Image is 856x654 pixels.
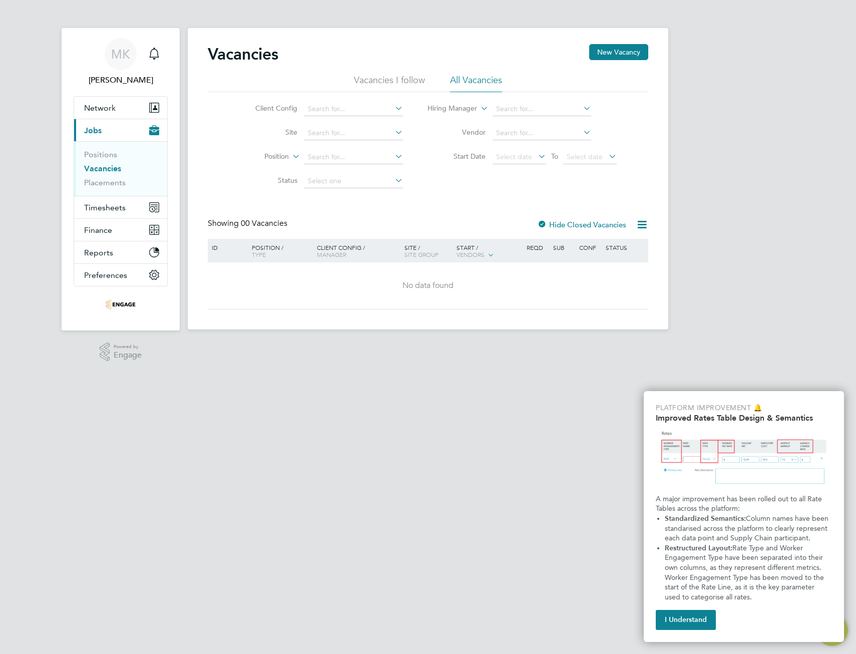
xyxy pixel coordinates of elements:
[252,250,266,258] span: Type
[551,239,577,256] div: Sub
[111,48,130,61] span: MK
[74,38,168,86] a: Go to account details
[208,218,289,229] div: Showing
[589,44,648,60] button: New Vacancy
[404,250,439,258] span: Site Group
[656,427,832,490] img: Updated Rates Table Design & Semantics
[496,152,532,161] span: Select date
[419,104,477,114] label: Hiring Manager
[106,296,136,312] img: thebestconnection-logo-retina.png
[314,239,402,263] div: Client Config /
[84,150,117,159] a: Positions
[304,174,403,188] input: Select one
[304,126,403,140] input: Search for...
[402,239,455,263] div: Site /
[74,296,168,312] a: Go to home page
[114,343,142,351] span: Powered by
[84,103,116,113] span: Network
[84,203,126,212] span: Timesheets
[304,150,403,164] input: Search for...
[241,218,287,228] span: 00 Vacancies
[240,176,297,185] label: Status
[524,239,550,256] div: Reqd
[354,74,425,92] li: Vacancies I follow
[665,514,746,523] strong: Standardized Semantics:
[84,126,102,135] span: Jobs
[84,225,112,235] span: Finance
[493,126,591,140] input: Search for...
[656,494,832,514] p: A major improvement has been rolled out to all Rate Tables across the platform:
[665,544,826,601] span: Rate Type and Worker Engagement Type have been separated into their own columns, as they represen...
[208,44,278,64] h2: Vacancies
[644,391,844,642] div: Improved Rate Table Semantics
[209,280,647,291] div: No data found
[114,351,142,360] span: Engage
[656,610,716,630] button: I Understand
[454,239,524,264] div: Start /
[84,164,121,173] a: Vacancies
[317,250,346,258] span: Manager
[84,248,113,257] span: Reports
[665,544,732,552] strong: Restructured Layout:
[548,150,561,163] span: To
[656,413,832,423] h2: Improved Rates Table Design & Semantics
[457,250,485,258] span: Vendors
[450,74,502,92] li: All Vacancies
[84,270,127,280] span: Preferences
[74,74,168,86] span: Monika Kosiorowska
[665,514,830,542] span: Column names have been standarised across the platform to clearly represent each data point and S...
[209,239,244,256] div: ID
[428,128,486,137] label: Vendor
[567,152,603,161] span: Select date
[84,178,126,187] a: Placements
[240,104,297,113] label: Client Config
[656,403,832,413] p: Platform Improvement 🔔
[231,152,289,162] label: Position
[603,239,647,256] div: Status
[240,128,297,137] label: Site
[244,239,314,263] div: Position /
[62,28,180,331] nav: Main navigation
[537,220,626,229] label: Hide Closed Vacancies
[304,102,403,116] input: Search for...
[577,239,603,256] div: Conf
[493,102,591,116] input: Search for...
[428,152,486,161] label: Start Date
